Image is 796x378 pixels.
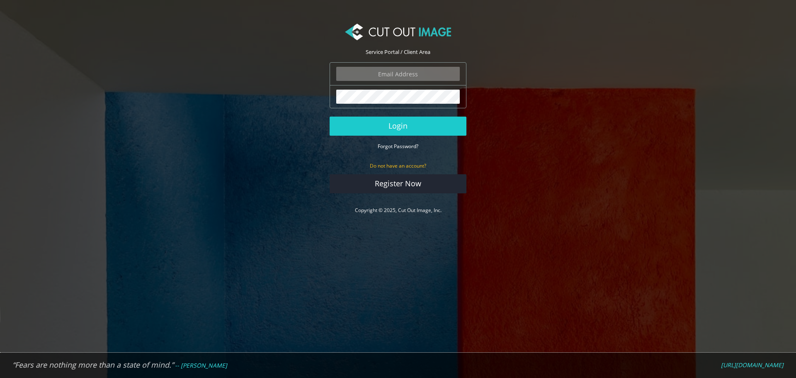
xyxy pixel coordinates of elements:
em: -- [PERSON_NAME] [175,361,227,369]
a: [URL][DOMAIN_NAME] [721,361,784,369]
button: Login [330,117,466,136]
span: Service Portal / Client Area [366,48,430,56]
input: Email Address [336,67,460,81]
a: Copyright © 2025, Cut Out Image, Inc. [355,207,442,214]
em: “Fears are nothing more than a state of mind.” [12,360,174,370]
img: Cut Out Image [345,24,451,40]
a: Forgot Password? [378,142,418,150]
small: Forgot Password? [378,143,418,150]
small: Do not have an account? [370,162,426,169]
a: Register Now [330,174,466,193]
